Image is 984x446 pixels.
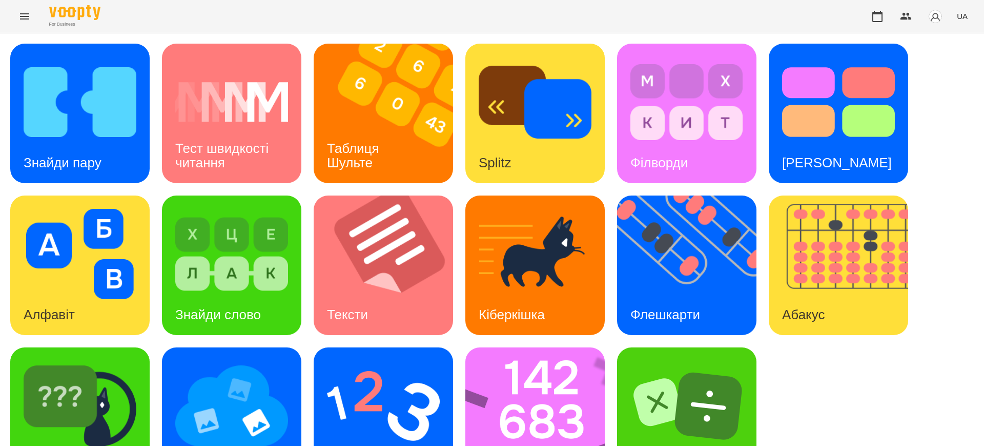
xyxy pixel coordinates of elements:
[49,5,100,20] img: Voopty Logo
[617,196,756,335] a: ФлешкартиФлешкарти
[630,307,700,322] h3: Флешкарти
[10,196,150,335] a: АлфавітАлфавіт
[175,209,288,299] img: Знайди слово
[479,307,545,322] h3: Кіберкішка
[12,4,37,29] button: Menu
[617,44,756,183] a: ФілвордиФілворди
[769,44,908,183] a: Тест Струпа[PERSON_NAME]
[928,9,942,24] img: avatar_s.png
[314,196,466,335] img: Тексти
[782,307,825,322] h3: Абакус
[175,57,288,147] img: Тест швидкості читання
[465,196,605,335] a: КіберкішкаКіберкішка
[630,57,743,147] img: Філворди
[782,155,892,170] h3: [PERSON_NAME]
[327,307,368,322] h3: Тексти
[24,57,136,147] img: Знайди пару
[162,196,301,335] a: Знайди словоЗнайди слово
[630,155,688,170] h3: Філворди
[953,7,972,26] button: UA
[769,196,921,335] img: Абакус
[327,141,383,170] h3: Таблиця Шульте
[479,57,591,147] img: Splitz
[24,307,75,322] h3: Алфавіт
[24,155,101,170] h3: Знайди пару
[314,44,466,183] img: Таблиця Шульте
[617,196,769,335] img: Флешкарти
[175,141,272,170] h3: Тест швидкості читання
[175,307,261,322] h3: Знайди слово
[769,196,908,335] a: АбакусАбакус
[162,44,301,183] a: Тест швидкості читанняТест швидкості читання
[10,44,150,183] a: Знайди паруЗнайди пару
[314,44,453,183] a: Таблиця ШультеТаблиця Шульте
[957,11,968,22] span: UA
[465,44,605,183] a: SplitzSplitz
[49,21,100,28] span: For Business
[479,209,591,299] img: Кіберкішка
[782,57,895,147] img: Тест Струпа
[314,196,453,335] a: ТекстиТексти
[479,155,511,170] h3: Splitz
[24,209,136,299] img: Алфавіт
